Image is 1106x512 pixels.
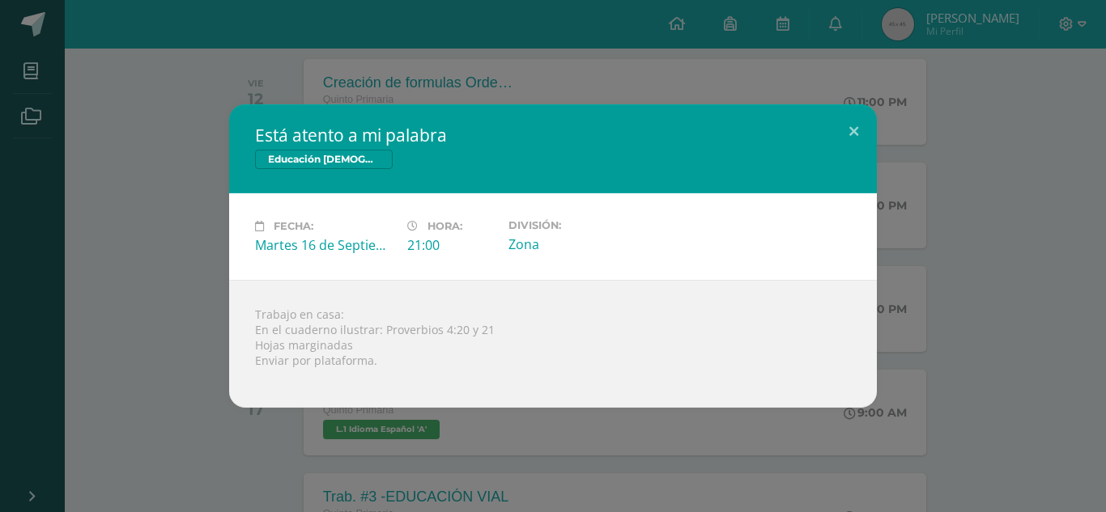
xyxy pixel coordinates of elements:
div: Zona [508,235,648,253]
div: Martes 16 de Septiembre [255,236,394,254]
span: Educación [DEMOGRAPHIC_DATA] [255,150,393,169]
button: Close (Esc) [831,104,877,159]
label: División: [508,219,648,231]
span: Hora: [428,220,462,232]
span: Fecha: [274,220,313,232]
div: Trabajo en casa: En el cuaderno ilustrar: Proverbios 4:20 y 21 Hojas marginadas Enviar por plataf... [229,280,877,408]
h2: Está atento a mi palabra [255,124,851,146]
div: 21:00 [407,236,496,254]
